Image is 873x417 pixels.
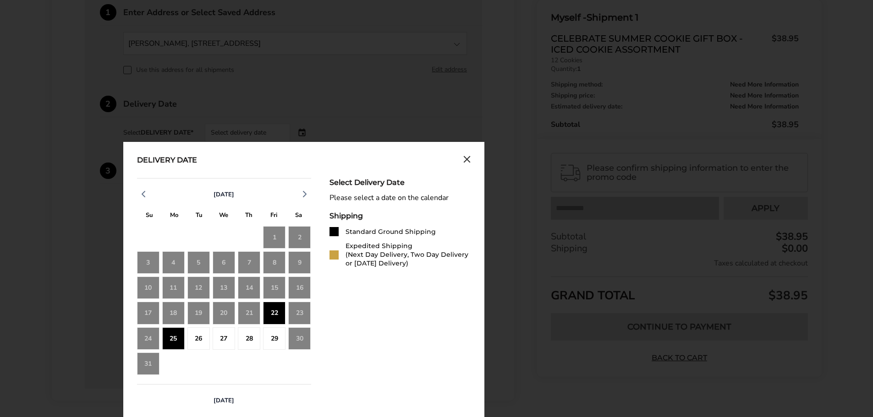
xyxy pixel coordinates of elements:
[329,178,471,187] div: Select Delivery Date
[211,209,236,223] div: W
[236,209,261,223] div: T
[214,396,234,405] span: [DATE]
[261,209,286,223] div: F
[346,227,436,236] div: Standard Ground Shipping
[210,396,238,405] button: [DATE]
[329,194,471,202] div: Please select a date on the calendar
[286,209,311,223] div: S
[137,209,162,223] div: S
[137,156,197,166] div: Delivery Date
[162,209,187,223] div: M
[329,211,471,220] div: Shipping
[210,190,238,199] button: [DATE]
[463,156,471,166] button: Close calendar
[187,209,211,223] div: T
[346,242,471,268] div: Expedited Shipping (Next Day Delivery, Two Day Delivery or [DATE] Delivery)
[214,190,234,199] span: [DATE]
